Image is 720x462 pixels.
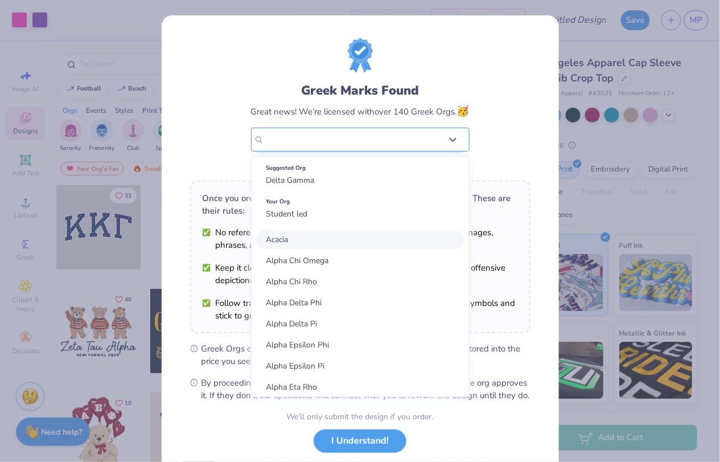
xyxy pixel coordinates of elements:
[266,276,318,287] span: Alpha Chi Rho
[266,195,454,208] div: Your Org
[266,255,329,266] span: Alpha Chi Omega
[266,234,289,245] span: Acacia
[201,377,530,402] span: By proceeding, you understand that we can only print your design if the org approves it. If they ...
[266,340,330,350] span: Alpha Epsilon Phi
[348,38,373,72] img: license-marks-badge.png
[203,226,518,251] li: No references to alcohol, drugs, or smoking. This includes related images, phrases, and brands re...
[203,192,518,217] div: Once you order, the org will need to review and approve your design. These are their rules:
[287,411,434,423] div: We’ll only submit the design if you order.
[251,81,470,100] div: Greek Marks Found
[266,175,315,186] span: Delta Gamma
[203,297,518,322] li: Follow trademark rules. Use trademarks as they are, add required symbols and stick to guidelines.
[266,318,318,329] span: Alpha Delta Pi
[266,361,325,371] span: Alpha Epsilon Pi
[314,430,406,453] button: I Understand!
[201,342,530,367] span: Greek Orgs charge a small fee for using their marks. That’s already factored into the price you see.
[266,208,308,219] span: Student led
[266,297,322,308] span: Alpha Delta Phi
[251,104,470,119] div: Great news! We’re licensed with over 140 Greek Orgs.
[203,261,518,287] li: Keep it clean and respectful. No violence, profanity, sexual content, offensive depictions, or po...
[266,382,318,393] span: Alpha Eta Rho
[266,162,454,174] div: Suggested Org
[457,104,470,118] span: 🥳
